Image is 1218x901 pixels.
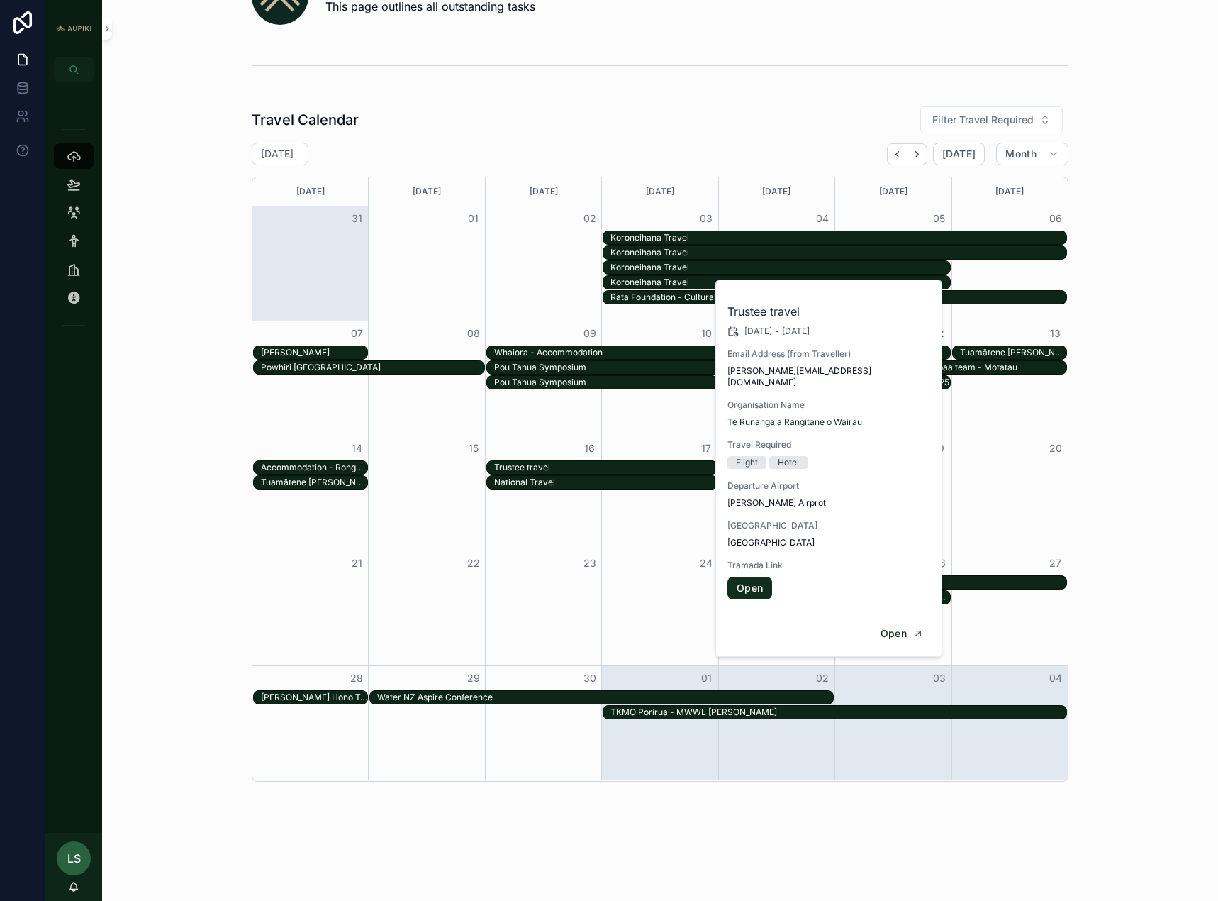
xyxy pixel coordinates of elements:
span: [PERSON_NAME][EMAIL_ADDRESS][DOMAIN_NAME] [727,365,932,388]
div: Month View [252,177,1068,782]
div: [DATE] [837,177,949,206]
div: Water NZ Aspire Conference [377,692,833,703]
span: LS [67,850,81,867]
div: Koroneihana Travel [610,262,950,273]
div: Ka Tātai Hono Technical Testing Wānanga [261,691,367,704]
a: Open [871,622,933,646]
div: scrollable content [45,82,102,355]
button: [DATE] [933,143,985,165]
div: Rata Foundation - Cultural Centre Feasibility [610,292,834,303]
button: 20 [1047,440,1064,457]
div: Pou Tahua Symposium [494,361,834,374]
button: Select Button [920,106,1063,133]
div: [DATE] [488,177,599,206]
div: [DATE] [371,177,482,206]
span: [GEOGRAPHIC_DATA] [727,520,932,531]
button: 03 [931,670,948,687]
div: Trustee travel [494,461,717,474]
div: [DATE] [604,177,715,206]
h1: Travel Calendar [252,110,359,130]
button: 06 [1047,210,1064,227]
button: Back [887,143,907,165]
button: 21 [348,555,365,572]
button: 05 [931,210,948,227]
div: Te Kakano [261,346,367,359]
button: 30 [581,670,598,687]
div: Koroneihana Travel [610,276,950,289]
div: Powhiri [GEOGRAPHIC_DATA] [261,362,484,373]
button: 27 [1047,555,1064,572]
div: Hotel [778,456,799,469]
button: 16 [581,440,598,457]
div: Te Kakano [843,291,1066,304]
button: 31 [348,210,365,227]
span: Filter Travel Required [932,113,1034,127]
button: 14 [348,440,365,457]
button: 28 [348,670,365,687]
div: [DATE] [721,177,832,206]
h2: [DATE] [261,147,294,161]
div: [PERSON_NAME] [261,347,367,358]
div: Pou Tahua Symposium [494,376,717,389]
div: Koroneihana Travel [610,231,1066,244]
div: Koroneihana Travel [610,247,1066,258]
span: Tramada Link [727,560,932,571]
button: Month [996,143,1068,165]
button: 23 [581,555,598,572]
span: [PERSON_NAME] Airprot [727,497,932,509]
span: Open [881,627,907,640]
div: Tuamātene [PERSON_NAME] [261,477,367,488]
div: Koroneihana Travel [610,246,1066,259]
div: Pou Tahua Symposium [494,377,717,388]
span: [GEOGRAPHIC_DATA] [727,537,932,548]
div: Accommodation - Rongoaa team - Motatau [843,362,1066,373]
span: Organisation Name [727,399,932,411]
button: Next [907,143,927,165]
div: Tuamātene Marae Wānanga [960,346,1066,359]
div: National Travel [494,477,717,488]
button: 24 [698,555,715,572]
button: 29 [465,670,482,687]
button: 13 [1047,325,1064,342]
div: Pou Tahua Symposium [494,362,834,373]
span: Departure Airport [727,480,932,492]
button: 09 [581,325,598,342]
div: [DATE] [255,177,366,206]
button: 15 [465,440,482,457]
div: Accommodation - Rongoaa team - Motatau [261,461,367,474]
div: National Travel [494,476,717,489]
div: Whaiora - Accommodation [494,347,950,358]
span: Travel Required [727,439,932,450]
div: Koroneihana Travel [610,277,950,288]
div: Tuamātene Marae Wānanga [261,476,367,489]
span: [DATE] [744,326,772,337]
div: Accommodation - Rongoaa team - Motatau [261,462,367,473]
span: - [775,326,779,337]
button: 01 [465,210,482,227]
div: Whaiora - Accommodation [494,346,950,359]
div: Powhiri Auckland [261,361,484,374]
button: 17 [698,440,715,457]
button: 10 [698,325,715,342]
div: [PERSON_NAME] Hono Technical Testing Wānanga [261,692,367,703]
div: [PERSON_NAME] [843,292,1066,303]
div: Rata Foundation - Cultural Centre Feasibility [610,291,834,304]
h2: Trustee travel [727,303,932,320]
div: TKMO Porirua - MWWL Manu Korero [610,706,1066,719]
button: 02 [814,670,831,687]
button: 04 [814,210,831,227]
button: 01 [698,670,715,687]
div: Tuamātene [PERSON_NAME] [960,347,1066,358]
button: 02 [581,210,598,227]
div: [DATE] [954,177,1066,206]
button: 22 [465,555,482,572]
div: Accommodation - Rongoaa team - Motatau [843,361,1066,374]
button: 07 [348,325,365,342]
div: Koroneihana Travel [610,261,950,274]
a: Te Runanga a Rangitāne o Wairau [727,416,862,428]
button: 04 [1047,670,1064,687]
a: Open [727,577,772,599]
span: Month [1005,148,1037,160]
